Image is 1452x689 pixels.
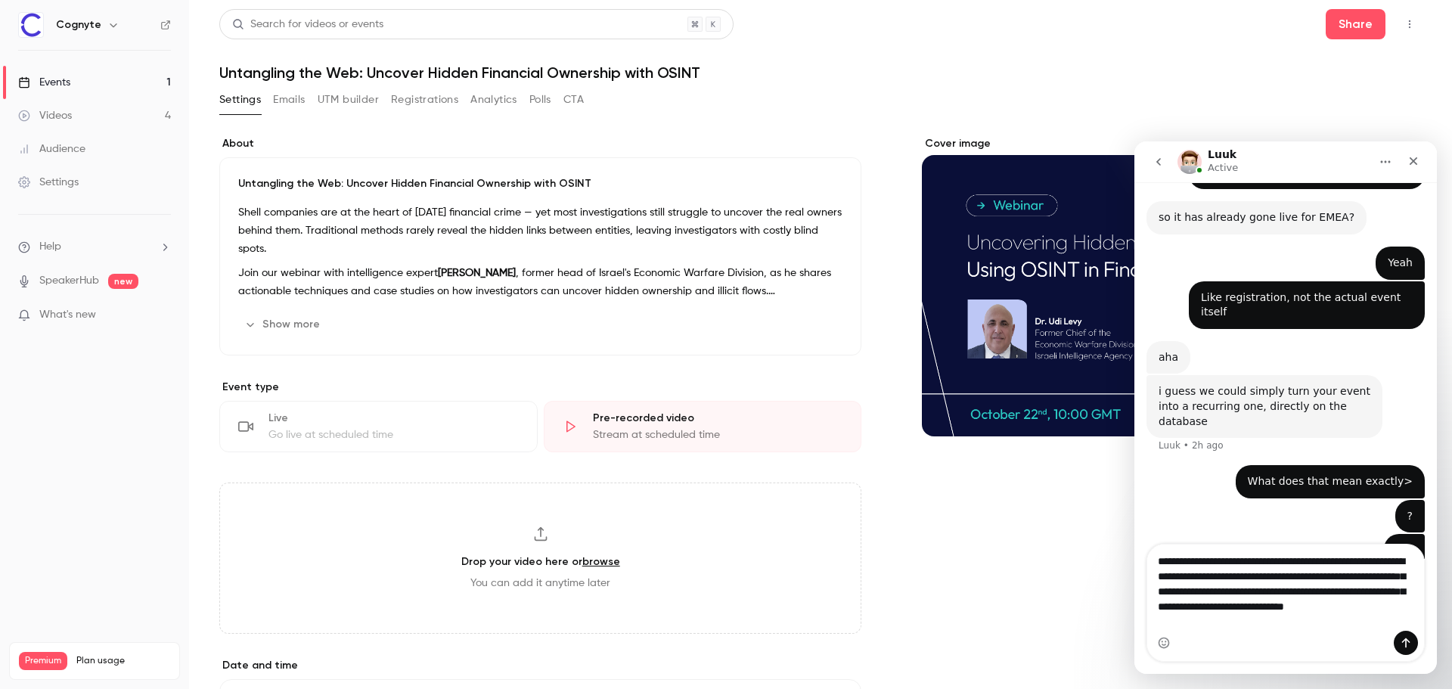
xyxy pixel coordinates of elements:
button: UTM builder [318,88,379,112]
button: Polls [529,88,551,112]
strong: [PERSON_NAME] [438,268,516,278]
button: Settings [219,88,261,112]
h6: Cognyte [56,17,101,33]
p: Event type [219,380,861,395]
a: SpeakerHub [39,273,99,289]
p: Join our webinar with intelligence expert , former head of Israel's Economic Warfare Division, as... [238,264,842,300]
div: Go live at scheduled time [268,427,519,442]
div: LiveGo live at scheduled time [219,401,538,452]
span: What's new [39,307,96,323]
span: Help [39,239,61,255]
div: Events [18,75,70,90]
p: Untangling the Web: Uncover Hidden Financial Ownership with OSINT [238,176,842,191]
button: Registrations [391,88,458,112]
button: Emails [273,88,305,112]
div: Search for videos or events [232,17,383,33]
div: Pre-recorded video [593,411,843,426]
span: Plan usage [76,655,170,667]
label: About [219,136,861,151]
span: Premium [19,652,67,670]
iframe: Intercom live chat [1134,141,1437,674]
p: Shell companies are at the heart of [DATE] financial crime — yet most investigations still strugg... [238,203,842,258]
img: Cognyte [19,13,43,37]
h3: Drop your video here or [461,554,620,570]
button: Share [1326,9,1385,39]
button: Show more [238,312,329,337]
h1: Untangling the Web: Uncover Hidden Financial Ownership with OSINT [219,64,1422,82]
span: You can add it anytime later [470,576,610,591]
div: Live [268,411,519,426]
label: Cover image [922,136,1422,151]
div: Stream at scheduled time [593,427,843,442]
div: Pre-recorded videoStream at scheduled time [544,401,862,452]
div: Audience [18,141,85,157]
div: Settings [18,175,79,190]
iframe: Noticeable Trigger [153,309,171,322]
label: Date and time [219,658,861,673]
span: new [108,274,138,289]
li: help-dropdown-opener [18,239,171,255]
section: Cover image [922,136,1422,436]
div: Videos [18,108,72,123]
a: browse [582,555,620,568]
button: CTA [563,88,584,112]
button: Analytics [470,88,517,112]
